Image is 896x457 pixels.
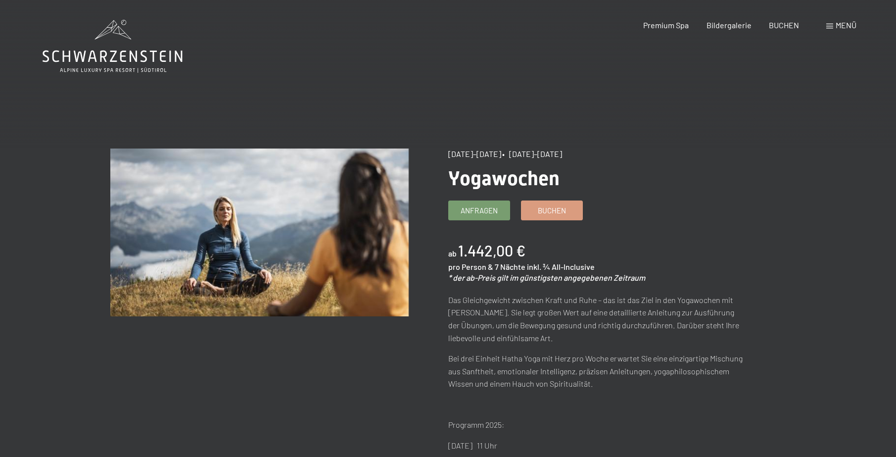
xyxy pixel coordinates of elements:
a: Premium Spa [643,20,689,30]
a: Buchen [521,201,582,220]
p: Bei drei Einheit Hatha Yoga mit Herz pro Woche erwartet Sie eine einzigartige Mischung aus Sanfth... [448,352,747,390]
p: Das Gleichgewicht zwischen Kraft und Ruhe – das ist das Ziel in den Yogawochen mit [PERSON_NAME].... [448,294,747,344]
span: • [DATE]–[DATE] [502,149,562,158]
span: Yogawochen [448,167,560,190]
a: BUCHEN [769,20,799,30]
img: Yogawochen [110,149,409,316]
p: [DATE] 11 Uhr [448,439,747,452]
em: * der ab-Preis gilt im günstigsten angegebenen Zeitraum [448,273,645,282]
p: Programm 2025: [448,418,747,431]
a: Anfragen [449,201,510,220]
span: ab [448,249,457,258]
span: Buchen [538,205,566,216]
span: Menü [836,20,856,30]
span: pro Person & [448,262,493,271]
b: 1.442,00 € [458,242,525,259]
span: 7 Nächte [495,262,525,271]
span: inkl. ¾ All-Inclusive [527,262,595,271]
a: Bildergalerie [707,20,752,30]
span: Anfragen [461,205,498,216]
span: [DATE]–[DATE] [448,149,501,158]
